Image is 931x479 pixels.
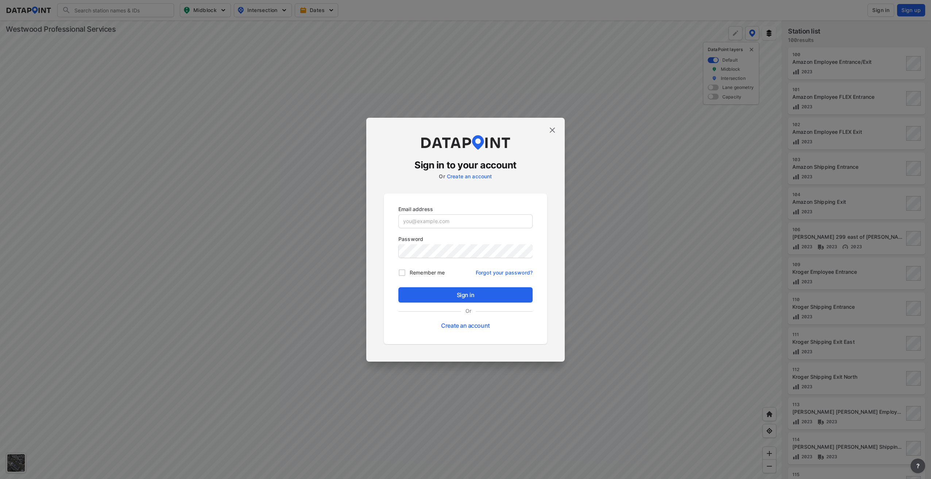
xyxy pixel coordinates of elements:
img: close.efbf2170.svg [548,126,557,135]
p: Email address [398,205,533,213]
span: ? [915,462,921,470]
a: Forgot your password? [476,265,533,276]
label: Or [439,173,445,179]
span: Sign in [404,291,527,299]
button: Sign in [398,287,533,303]
h3: Sign in to your account [384,159,547,172]
a: Create an account [447,173,492,179]
label: Or [461,307,476,315]
img: dataPointLogo.9353c09d.svg [420,135,511,150]
p: Password [398,235,533,243]
button: more [911,459,925,473]
input: you@example.com [399,215,532,228]
a: Create an account [441,322,490,329]
span: Remember me [410,269,445,276]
